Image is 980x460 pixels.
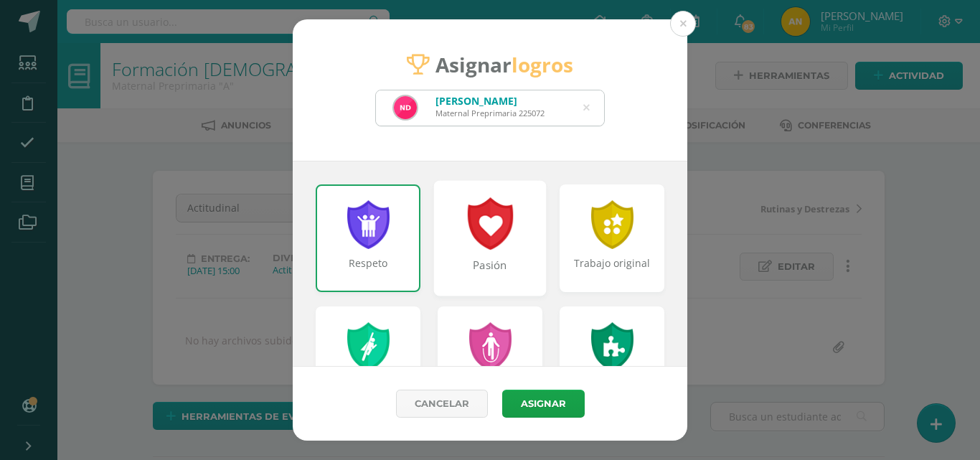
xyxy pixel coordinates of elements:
div: Trabajo original [561,256,663,285]
div: Maternal Preprimaria 225072 [435,108,545,118]
strong: logros [512,51,573,78]
button: Close (Esc) [670,11,696,37]
a: Cancelar [396,390,488,418]
span: Asignar [435,51,573,78]
input: Busca un estudiante aquí... [376,90,604,126]
div: Pasión [435,258,545,288]
img: c21c626b51212e12568a175f1c6e7b99.png [394,96,417,119]
button: Asignar [502,390,585,418]
div: [PERSON_NAME] [435,94,545,108]
div: Respeto [317,256,419,285]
